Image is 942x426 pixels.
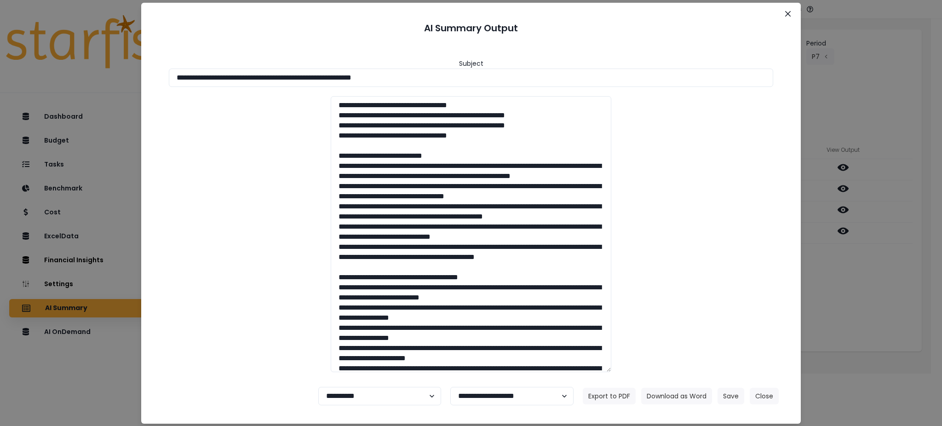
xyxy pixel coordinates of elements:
[718,388,744,404] button: Save
[583,388,636,404] button: Export to PDF
[459,59,483,69] header: Subject
[750,388,779,404] button: Close
[641,388,712,404] button: Download as Word
[152,14,790,42] header: AI Summary Output
[781,6,795,21] button: Close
